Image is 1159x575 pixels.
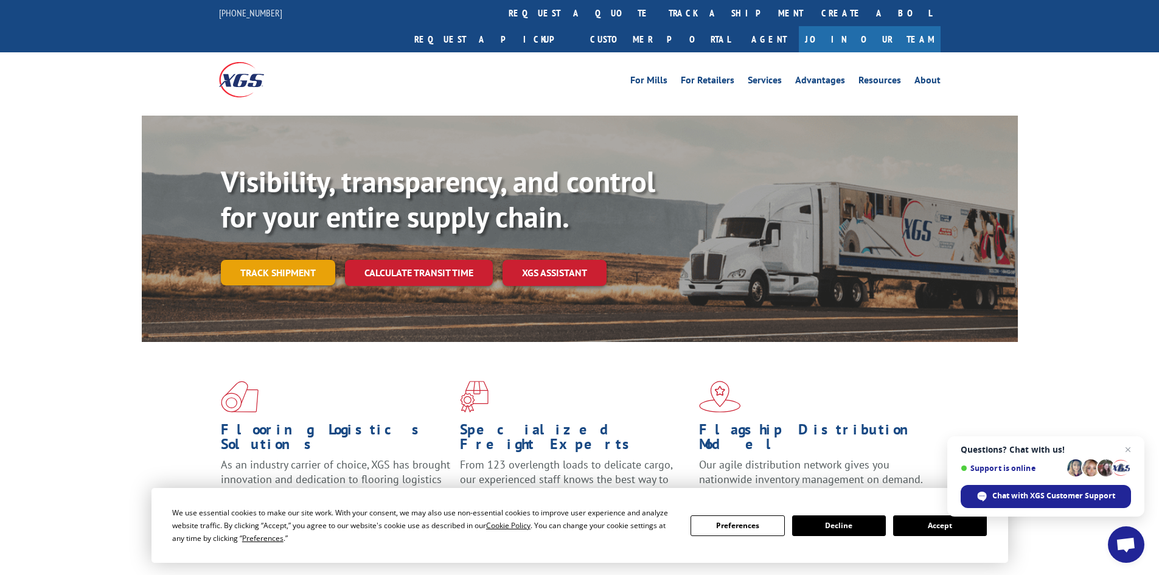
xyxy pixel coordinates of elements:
a: For Retailers [681,75,734,89]
h1: Flagship Distribution Model [699,422,929,458]
a: Customer Portal [581,26,739,52]
img: xgs-icon-total-supply-chain-intelligence-red [221,381,259,413]
a: Advantages [795,75,845,89]
a: Resources [858,75,901,89]
span: Chat with XGS Customer Support [992,490,1115,501]
a: Request a pickup [405,26,581,52]
button: Accept [893,515,987,536]
span: Questions? Chat with us! [961,445,1131,455]
span: Chat with XGS Customer Support [961,485,1131,508]
span: Our agile distribution network gives you nationwide inventory management on demand. [699,458,923,486]
a: XGS ASSISTANT [503,260,607,286]
button: Preferences [691,515,784,536]
img: xgs-icon-flagship-distribution-model-red [699,381,741,413]
b: Visibility, transparency, and control for your entire supply chain. [221,162,655,235]
img: xgs-icon-focused-on-flooring-red [460,381,489,413]
a: About [914,75,941,89]
h1: Flooring Logistics Solutions [221,422,451,458]
a: Track shipment [221,260,335,285]
a: Agent [739,26,799,52]
a: [PHONE_NUMBER] [219,7,282,19]
p: From 123 overlength loads to delicate cargo, our experienced staff knows the best way to move you... [460,458,690,512]
a: Calculate transit time [345,260,493,286]
div: We use essential cookies to make our site work. With your consent, we may also use non-essential ... [172,506,676,545]
a: Join Our Team [799,26,941,52]
div: Cookie Consent Prompt [151,488,1008,563]
a: For Mills [630,75,667,89]
a: Services [748,75,782,89]
span: Support is online [961,464,1063,473]
span: Cookie Policy [486,520,531,531]
span: Preferences [242,533,284,543]
a: Open chat [1108,526,1144,563]
button: Decline [792,515,886,536]
span: As an industry carrier of choice, XGS has brought innovation and dedication to flooring logistics... [221,458,450,501]
h1: Specialized Freight Experts [460,422,690,458]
